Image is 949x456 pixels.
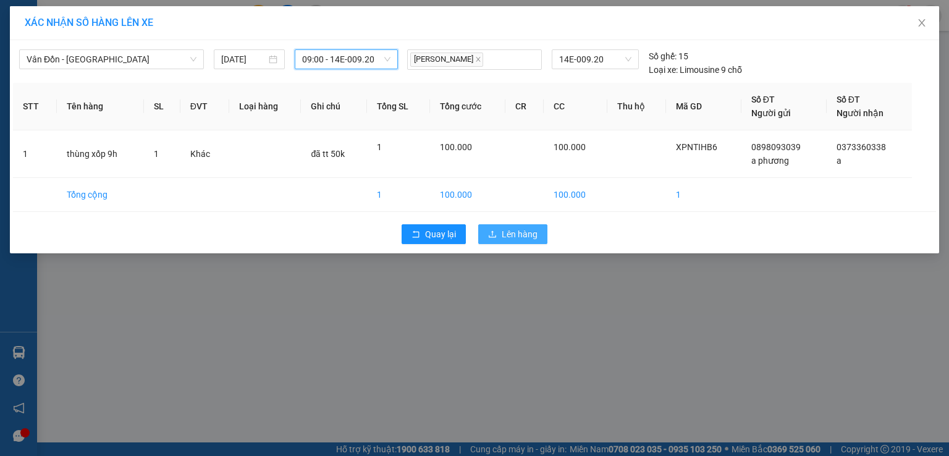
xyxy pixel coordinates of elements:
[751,108,791,118] span: Người gửi
[917,18,927,28] span: close
[425,227,456,241] span: Quay lại
[837,142,886,152] span: 0373360338
[607,83,666,130] th: Thu hộ
[180,130,229,178] td: Khác
[430,178,505,212] td: 100.000
[544,178,607,212] td: 100.000
[57,83,143,130] th: Tên hàng
[377,142,382,152] span: 1
[229,83,302,130] th: Loại hàng
[751,95,775,104] span: Số ĐT
[302,50,391,69] span: 09:00 - 14E-009.20
[13,130,57,178] td: 1
[488,230,497,240] span: upload
[905,6,939,41] button: Close
[311,149,345,159] span: đã tt 50k
[554,142,586,152] span: 100.000
[57,178,143,212] td: Tổng cộng
[367,178,430,212] td: 1
[502,227,538,241] span: Lên hàng
[505,83,544,130] th: CR
[666,83,741,130] th: Mã GD
[475,56,481,62] span: close
[301,83,367,130] th: Ghi chú
[367,83,430,130] th: Tổng SL
[410,53,483,67] span: [PERSON_NAME]
[649,63,742,77] div: Limousine 9 chỗ
[478,224,547,244] button: uploadLên hàng
[837,108,884,118] span: Người nhận
[751,156,789,166] span: a phương
[411,230,420,240] span: rollback
[430,83,505,130] th: Tổng cước
[57,130,143,178] td: thùng xốp 9h
[25,17,153,28] span: XÁC NHẬN SỐ HÀNG LÊN XE
[180,83,229,130] th: ĐVT
[544,83,607,130] th: CC
[402,224,466,244] button: rollbackQuay lại
[751,142,801,152] span: 0898093039
[649,49,688,63] div: 15
[837,95,860,104] span: Số ĐT
[666,178,741,212] td: 1
[649,49,677,63] span: Số ghế:
[676,142,717,152] span: XPNTIHB6
[13,83,57,130] th: STT
[27,50,196,69] span: Vân Đồn - Hà Nội
[837,156,841,166] span: a
[154,149,159,159] span: 1
[221,53,266,66] input: 15/08/2025
[649,63,678,77] span: Loại xe:
[559,50,631,69] span: 14E-009.20
[144,83,180,130] th: SL
[440,142,472,152] span: 100.000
